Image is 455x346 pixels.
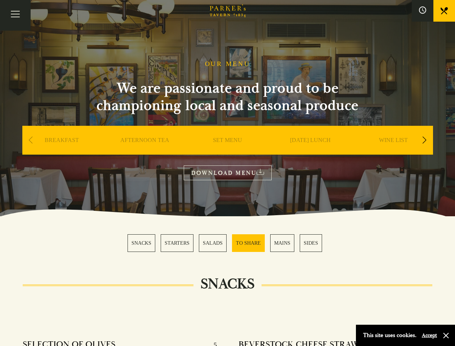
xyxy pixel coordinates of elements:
[354,126,433,176] div: 5 / 9
[300,234,322,252] a: 6 / 6
[270,234,294,252] a: 5 / 6
[26,132,36,148] div: Previous slide
[271,126,350,176] div: 4 / 9
[199,234,227,252] a: 3 / 6
[188,126,267,176] div: 3 / 9
[422,332,437,339] button: Accept
[213,137,242,165] a: SET MENU
[363,330,416,341] p: This site uses cookies.
[128,234,155,252] a: 1 / 6
[84,80,372,114] h2: We are passionate and proud to be championing local and seasonal produce
[379,137,408,165] a: WINE LIST
[232,234,265,252] a: 4 / 6
[22,126,102,176] div: 1 / 9
[161,234,193,252] a: 2 / 6
[105,126,184,176] div: 2 / 9
[120,137,169,165] a: AFTERNOON TEA
[205,60,250,68] h1: OUR MENU
[290,137,331,165] a: [DATE] LUNCH
[442,332,450,339] button: Close and accept
[184,165,272,180] a: DOWNLOAD MENU
[420,132,429,148] div: Next slide
[45,137,79,165] a: BREAKFAST
[193,275,262,293] h2: SNACKS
